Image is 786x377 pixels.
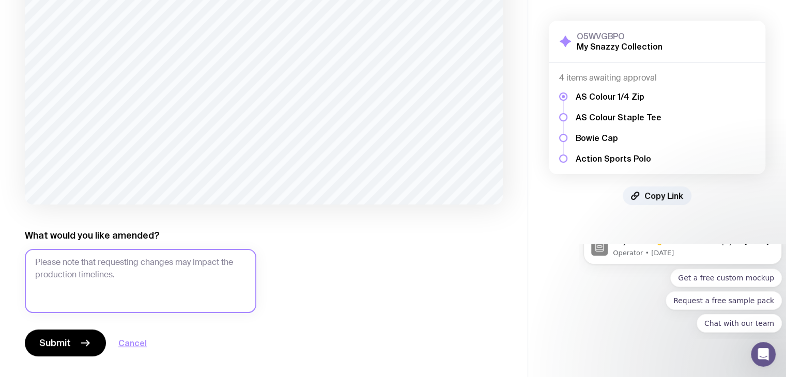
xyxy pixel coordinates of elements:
[577,31,662,41] h3: O5WVGBPO
[623,186,691,205] button: Copy Link
[39,337,71,349] span: Submit
[4,25,203,89] div: Quick reply options
[577,41,662,52] h2: My Snazzy Collection
[576,153,661,164] h5: Action Sports Polo
[25,229,160,242] label: What would you like amended?
[117,70,203,89] button: Quick reply: Chat with our team
[559,73,755,83] h4: 4 items awaiting approval
[91,25,203,43] button: Quick reply: Get a free custom mockup
[34,5,195,14] p: Message from Operator, sent 3w ago
[576,133,661,143] h5: Bowie Cap
[576,112,661,122] h5: AS Colour Staple Tee
[576,91,661,102] h5: AS Colour 1/4 Zip
[751,342,776,367] iframe: Intercom live chat
[644,191,683,201] span: Copy Link
[118,337,147,349] button: Cancel
[579,244,786,339] iframe: Intercom notifications message
[25,329,106,356] button: Submit
[86,48,203,66] button: Quick reply: Request a free sample pack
